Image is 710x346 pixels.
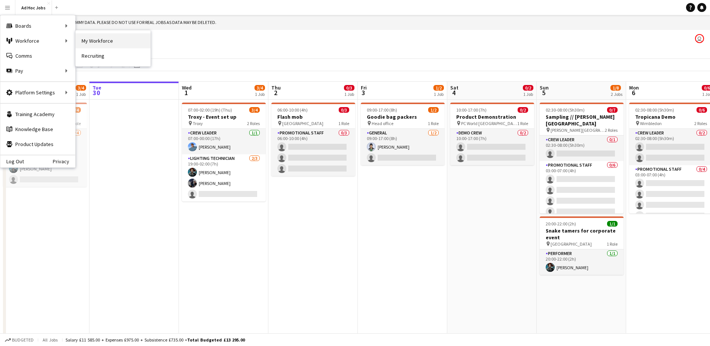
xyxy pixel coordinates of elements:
[361,84,367,91] span: Fri
[4,336,35,344] button: Budgeted
[0,137,75,152] a: Product Updates
[551,241,592,247] span: [GEOGRAPHIC_DATA]
[450,103,534,165] app-job-card: 10:00-17:00 (7h)0/2Product Demonstration PC World [GEOGRAPHIC_DATA]1 RoleDemo crew0/210:00-17:00 ...
[0,107,75,122] a: Training Academy
[360,88,367,97] span: 3
[187,337,245,343] span: Total Budgeted £13 295.00
[344,85,354,91] span: 0/3
[76,91,86,97] div: 1 Job
[271,113,355,120] h3: Flash mob
[0,33,75,48] div: Workforce
[610,85,621,91] span: 1/8
[12,337,34,343] span: Budgeted
[428,121,439,126] span: 1 Role
[695,34,704,43] app-user-avatar: Jasmine Pearce
[605,127,618,133] span: 2 Roles
[628,88,639,97] span: 6
[76,85,86,91] span: 3/4
[518,107,528,113] span: 0/2
[41,337,59,343] span: All jobs
[53,158,75,164] a: Privacy
[523,91,533,97] div: 1 Job
[182,84,192,91] span: Wed
[361,103,445,165] app-job-card: 09:00-17:00 (8h)1/2Goodie bag packers Head office1 RoleGeneral1/209:00-17:00 (8h)[PERSON_NAME]
[540,103,624,213] app-job-card: 02:30-08:00 (5h30m)0/7Sampling // [PERSON_NAME][GEOGRAPHIC_DATA] [PERSON_NAME][GEOGRAPHIC_DATA]2 ...
[694,121,707,126] span: 2 Roles
[271,84,281,91] span: Thu
[539,88,549,97] span: 5
[247,121,260,126] span: 2 Roles
[461,121,517,126] span: PC World [GEOGRAPHIC_DATA]
[540,161,624,241] app-card-role: Promotional Staff0/603:00-07:00 (4h)
[92,84,101,91] span: Tue
[523,85,533,91] span: 0/2
[517,121,528,126] span: 1 Role
[0,63,75,78] div: Pay
[182,154,266,201] app-card-role: Lighting technician2/319:00-02:00 (7h)[PERSON_NAME][PERSON_NAME]
[277,107,308,113] span: 06:00-10:00 (4h)
[456,107,487,113] span: 10:00-17:00 (7h)
[540,249,624,275] app-card-role: Performer1/120:00-22:00 (2h)[PERSON_NAME]
[255,91,265,97] div: 1 Job
[607,107,618,113] span: 0/7
[450,129,534,165] app-card-role: Demo crew0/210:00-17:00 (7h)
[271,129,355,176] app-card-role: Promotional Staff0/306:00-10:00 (4h)
[15,0,52,15] button: Ad Hoc Jobs
[546,221,576,227] span: 20:00-22:00 (2h)
[540,113,624,127] h3: Sampling // [PERSON_NAME][GEOGRAPHIC_DATA]
[607,241,618,247] span: 1 Role
[282,121,323,126] span: [GEOGRAPHIC_DATA]
[182,113,266,120] h3: Troxy - Event set up
[76,48,150,63] a: Recruiting
[249,107,260,113] span: 3/4
[361,129,445,165] app-card-role: General1/209:00-17:00 (8h)[PERSON_NAME]
[611,91,622,97] div: 2 Jobs
[0,18,75,33] div: Boards
[433,85,444,91] span: 1/2
[182,129,266,154] app-card-role: Crew Leader1/107:00-00:00 (17h)[PERSON_NAME]
[65,337,245,343] div: Salary £11 585.00 + Expenses £975.00 + Subsistence £735.00 =
[546,107,585,113] span: 02:30-08:00 (5h30m)
[450,84,458,91] span: Sat
[182,103,266,201] app-job-card: 07:00-02:00 (19h) (Thu)3/4Troxy - Event set up Troxy2 RolesCrew Leader1/107:00-00:00 (17h)[PERSON...
[640,121,662,126] span: Wimbledon
[0,48,75,63] a: Comms
[635,107,674,113] span: 02:30-08:00 (5h30m)
[361,113,445,120] h3: Goodie bag packers
[629,84,639,91] span: Mon
[255,85,265,91] span: 3/4
[367,107,397,113] span: 09:00-17:00 (8h)
[540,136,624,161] app-card-role: Crew Leader0/102:30-08:00 (5h30m)
[449,88,458,97] span: 4
[339,107,349,113] span: 0/3
[188,107,232,113] span: 07:00-02:00 (19h) (Thu)
[181,88,192,97] span: 1
[607,221,618,227] span: 1/1
[338,121,349,126] span: 1 Role
[450,113,534,120] h3: Product Demonstration
[0,85,75,100] div: Platform Settings
[271,103,355,176] app-job-card: 06:00-10:00 (4h)0/3Flash mob [GEOGRAPHIC_DATA]1 RolePromotional Staff0/306:00-10:00 (4h)
[551,127,605,133] span: [PERSON_NAME][GEOGRAPHIC_DATA]
[76,33,150,48] a: My Workforce
[540,84,549,91] span: Sun
[540,216,624,275] app-job-card: 20:00-22:00 (2h)1/1Snake tamers for corporate event [GEOGRAPHIC_DATA]1 RolePerformer1/120:00-22:0...
[91,88,101,97] span: 30
[540,227,624,241] h3: Snake tamers for corporate event
[344,91,354,97] div: 1 Job
[270,88,281,97] span: 2
[193,121,203,126] span: Troxy
[0,158,24,164] a: Log Out
[372,121,393,126] span: Head office
[0,122,75,137] a: Knowledge Base
[428,107,439,113] span: 1/2
[697,107,707,113] span: 0/6
[434,91,444,97] div: 1 Job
